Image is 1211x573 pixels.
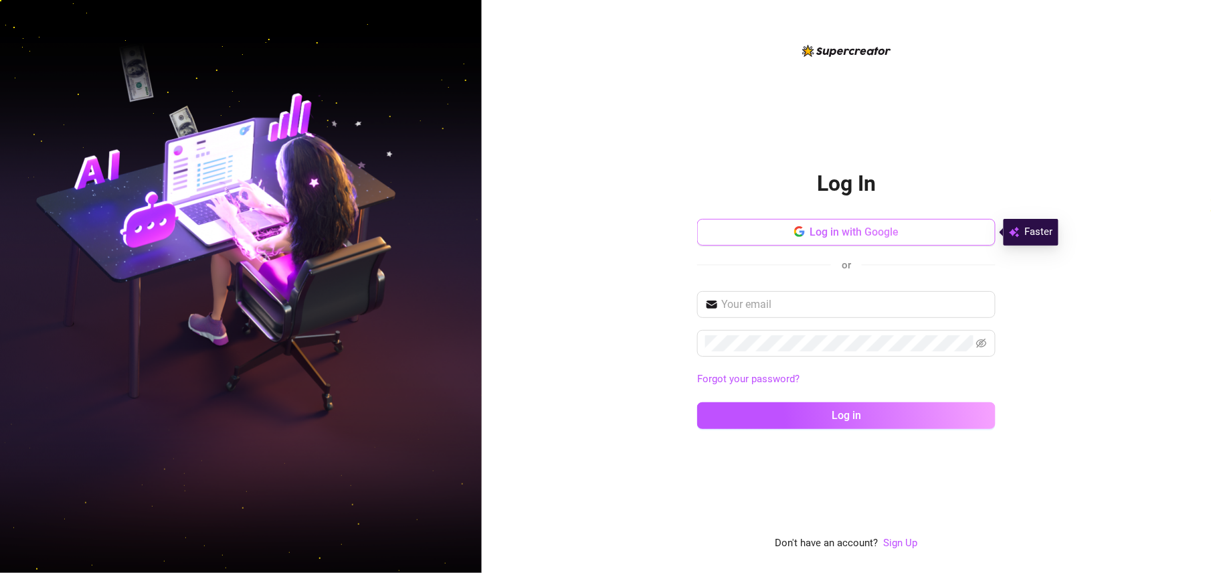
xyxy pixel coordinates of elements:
span: Don't have an account? [775,536,878,552]
input: Your email [721,297,988,313]
button: Log in with Google [697,219,996,246]
h2: Log In [817,170,876,197]
span: Log in [832,409,861,422]
span: or [842,259,851,271]
a: Forgot your password? [697,373,800,385]
span: eye-invisible [976,338,987,349]
a: Sign Up [884,537,918,549]
img: logo-BBDzfeDw.svg [802,45,891,57]
a: Forgot your password? [697,372,996,388]
button: Log in [697,402,996,429]
span: Faster [1025,224,1053,240]
a: Sign Up [884,536,918,552]
span: Log in with Google [810,226,899,238]
img: svg%3e [1009,224,1020,240]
